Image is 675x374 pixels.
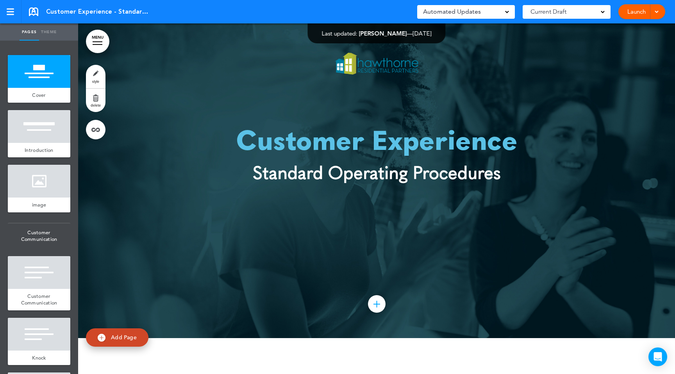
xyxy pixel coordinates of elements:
[32,354,46,361] span: Knock
[86,30,109,53] a: MENU
[32,201,46,208] span: image
[86,328,148,347] a: Add Page
[8,198,70,212] a: image
[624,4,649,19] a: Launch
[86,65,105,88] a: style
[648,347,667,366] div: Open Intercom Messenger
[253,166,501,183] span: Standard Operating Procedures
[359,30,407,37] span: [PERSON_NAME]
[335,53,418,75] img: 1655839030641.png
[236,129,518,157] span: Customer Experience
[25,147,54,153] span: Introduction
[8,88,70,103] a: Cover
[111,334,137,341] span: Add Page
[8,143,70,158] a: Introduction
[322,30,432,36] div: —
[8,351,70,365] a: Knock
[46,7,152,16] span: Customer Experience - Standard Operating Procedures
[322,30,357,37] span: Last updated:
[21,293,57,306] span: Customer Communication
[32,92,46,98] span: Cover
[8,223,70,249] span: Customer Communication
[413,30,432,37] span: [DATE]
[20,23,39,41] a: Pages
[39,23,59,41] a: Theme
[86,89,105,112] a: delete
[91,103,101,107] span: delete
[92,79,99,84] span: style
[8,289,70,310] a: Customer Communication
[530,6,566,17] span: Current Draft
[98,334,105,342] img: add.svg
[423,6,481,17] span: Automated Updates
